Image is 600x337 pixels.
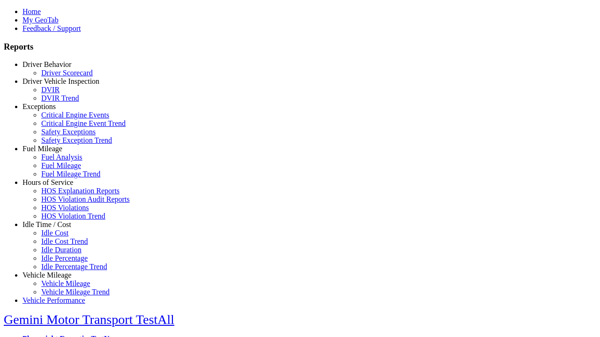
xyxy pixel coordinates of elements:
[41,195,130,203] a: HOS Violation Audit Reports
[22,296,85,304] a: Vehicle Performance
[41,212,105,220] a: HOS Violation Trend
[41,229,68,237] a: Idle Cost
[41,288,110,296] a: Vehicle Mileage Trend
[41,161,81,169] a: Fuel Mileage
[41,153,82,161] a: Fuel Analysis
[41,237,88,245] a: Idle Cost Trend
[22,16,59,24] a: My GeoTab
[41,136,112,144] a: Safety Exception Trend
[41,119,126,127] a: Critical Engine Event Trend
[41,69,93,77] a: Driver Scorecard
[22,77,99,85] a: Driver Vehicle Inspection
[41,263,107,271] a: Idle Percentage Trend
[22,220,71,228] a: Idle Time / Cost
[4,312,174,327] a: Gemini Motor Transport TestAll
[22,271,71,279] a: Vehicle Mileage
[41,128,96,136] a: Safety Exceptions
[41,246,82,254] a: Idle Duration
[41,94,79,102] a: DVIR Trend
[22,178,73,186] a: Hours of Service
[22,103,56,110] a: Exceptions
[41,111,109,119] a: Critical Engine Events
[41,279,90,287] a: Vehicle Mileage
[22,24,81,32] a: Feedback / Support
[22,7,41,15] a: Home
[22,145,62,153] a: Fuel Mileage
[4,42,596,52] h3: Reports
[22,60,71,68] a: Driver Behavior
[41,86,60,94] a: DVIR
[41,204,89,212] a: HOS Violations
[41,187,120,195] a: HOS Explanation Reports
[41,254,88,262] a: Idle Percentage
[41,170,100,178] a: Fuel Mileage Trend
